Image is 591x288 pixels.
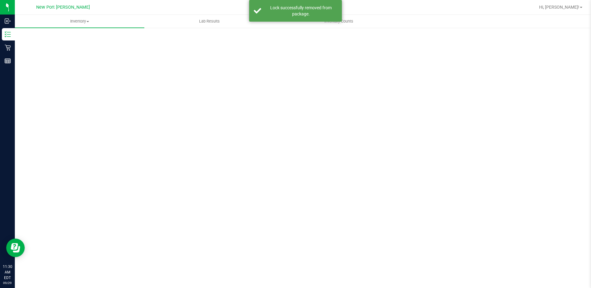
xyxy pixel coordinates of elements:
[15,15,144,28] a: Inventory
[144,15,274,28] a: Lab Results
[5,18,11,24] inline-svg: Inbound
[5,44,11,51] inline-svg: Retail
[36,5,90,10] span: New Port [PERSON_NAME]
[3,264,12,281] p: 11:30 AM EDT
[3,281,12,285] p: 09/29
[15,19,144,24] span: Inventory
[5,58,11,64] inline-svg: Reports
[5,31,11,37] inline-svg: Inventory
[539,5,579,10] span: Hi, [PERSON_NAME]!
[191,19,228,24] span: Lab Results
[6,239,25,257] iframe: Resource center
[265,5,337,17] div: Lock successfully removed from package.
